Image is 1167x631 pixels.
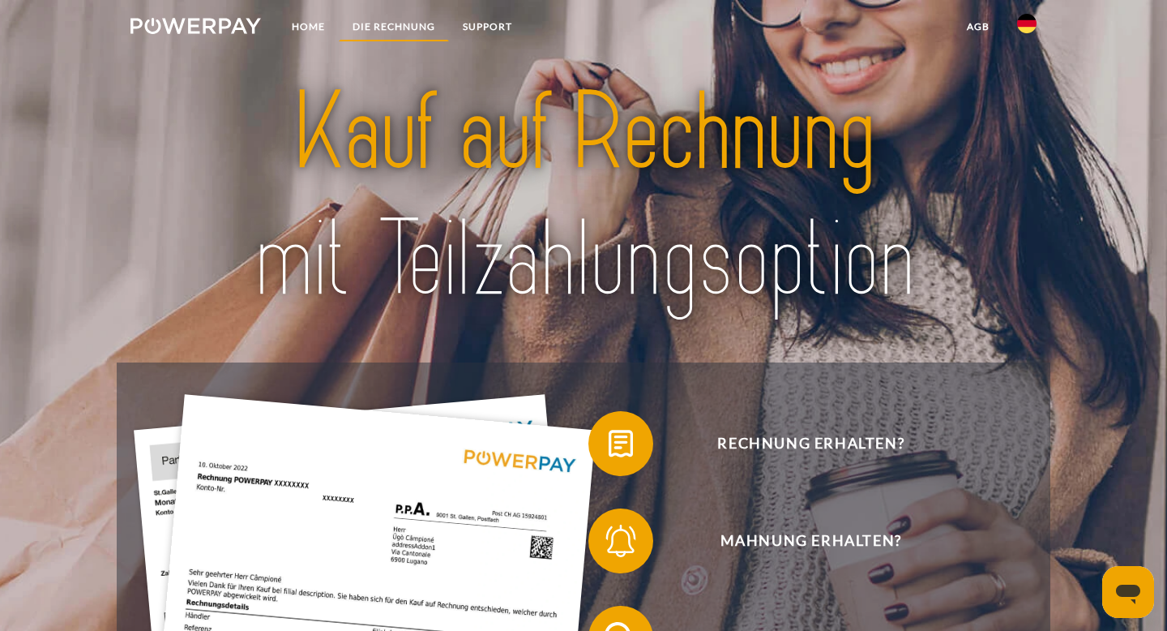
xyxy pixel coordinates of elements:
[613,411,1010,476] span: Rechnung erhalten?
[1017,14,1037,33] img: de
[588,411,1010,476] button: Rechnung erhalten?
[588,509,1010,573] button: Mahnung erhalten?
[601,521,641,561] img: qb_bell.svg
[613,509,1010,573] span: Mahnung erhalten?
[278,12,339,41] a: Home
[1102,566,1154,618] iframe: Schaltfläche zum Öffnen des Messaging-Fensters
[130,18,261,34] img: logo-powerpay-white.svg
[601,423,641,464] img: qb_bill.svg
[449,12,526,41] a: SUPPORT
[953,12,1003,41] a: agb
[175,63,992,329] img: title-powerpay_de.svg
[339,12,449,41] a: DIE RECHNUNG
